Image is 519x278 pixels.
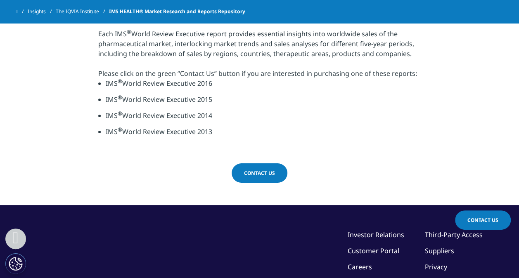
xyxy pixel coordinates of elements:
[425,246,454,255] a: Suppliers
[244,170,275,177] span: Contact Us
[232,163,287,183] a: Contact Us
[106,78,421,94] li: IMS World Review Executive 2016
[118,94,122,101] sup: ®
[106,127,421,143] li: IMS World Review Executive 2013
[118,110,122,117] sup: ®
[106,94,421,111] li: IMS World Review Executive 2015
[5,253,26,274] button: Настройки файлов cookie
[56,4,109,19] a: The IQVIA Institute
[348,262,372,271] a: Careers
[28,4,56,19] a: Insights
[109,4,245,19] span: IMS HEALTH® Market Research and Reports Repository
[467,217,498,224] span: Contact Us
[348,246,399,255] a: Customer Portal
[118,78,122,85] sup: ®
[118,126,122,133] sup: ®
[455,210,511,230] a: Contact Us
[425,230,483,239] a: Third-Party Access
[348,230,404,239] a: Investor Relations
[425,262,447,271] a: Privacy
[127,28,131,35] sup: ®
[106,111,421,127] li: IMS World Review Executive 2014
